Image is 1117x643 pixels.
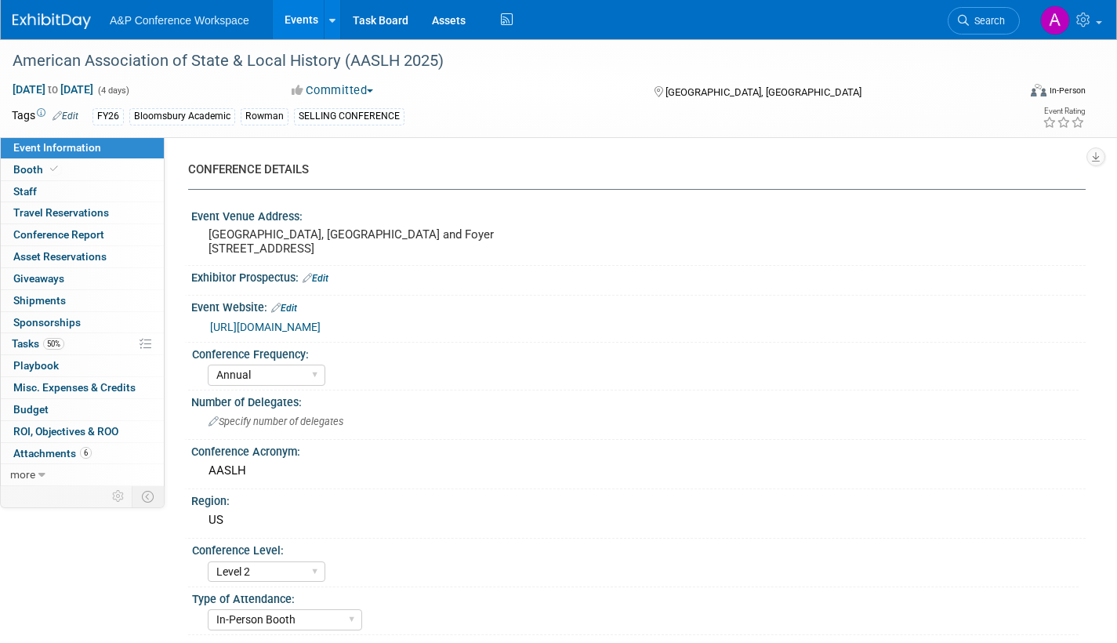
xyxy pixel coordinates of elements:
div: Region: [191,489,1086,509]
div: Event Rating [1043,107,1085,115]
td: Personalize Event Tab Strip [105,486,132,507]
span: Shipments [13,294,66,307]
span: 6 [80,447,92,459]
span: Misc. Expenses & Credits [13,381,136,394]
span: Attachments [13,447,92,460]
a: Event Information [1,137,164,158]
a: Shipments [1,290,164,311]
div: Number of Delegates: [191,391,1086,410]
span: [GEOGRAPHIC_DATA], [GEOGRAPHIC_DATA] [665,86,861,98]
a: Tasks50% [1,333,164,354]
div: FY26 [92,108,124,125]
a: Misc. Expenses & Credits [1,377,164,398]
span: Tasks [12,337,64,350]
span: ROI, Objectives & ROO [13,425,118,438]
a: Conference Report [1,224,164,245]
span: Specify number of delegates [209,416,343,427]
span: [DATE] [DATE] [12,82,94,96]
a: Edit [53,111,78,122]
div: American Association of State & Local History (AASLH 2025) [7,47,994,75]
a: more [1,464,164,485]
div: In-Person [1049,85,1086,96]
a: ROI, Objectives & ROO [1,421,164,442]
img: Format-Inperson.png [1031,84,1046,96]
i: Booth reservation complete [50,165,58,173]
span: more [10,468,35,481]
span: Travel Reservations [13,206,109,219]
div: Exhibitor Prospectus: [191,266,1086,286]
a: Edit [303,273,328,284]
span: Event Information [13,141,101,154]
div: Conference Level: [192,539,1079,558]
div: Conference Frequency: [192,343,1079,362]
div: Event Venue Address: [191,205,1086,224]
a: Playbook [1,355,164,376]
img: ExhibitDay [13,13,91,29]
span: Sponsorships [13,316,81,329]
a: Budget [1,399,164,420]
span: Staff [13,185,37,198]
img: Amanda Oney [1040,5,1070,35]
span: Conference Report [13,228,104,241]
td: Tags [12,107,78,125]
button: Committed [286,82,379,99]
a: Travel Reservations [1,202,164,223]
div: Conference Acronym: [191,440,1086,460]
span: Giveaways [13,272,64,285]
span: (4 days) [96,85,129,96]
span: Search [969,15,1005,27]
span: A&P Conference Workspace [110,14,249,27]
div: US [203,508,1074,532]
div: AASLH [203,459,1074,483]
a: Asset Reservations [1,246,164,267]
a: [URL][DOMAIN_NAME] [210,321,321,333]
div: Rowman [241,108,288,125]
span: Booth [13,163,61,176]
span: Budget [13,403,49,416]
pre: [GEOGRAPHIC_DATA], [GEOGRAPHIC_DATA] and Foyer [STREET_ADDRESS] [209,227,546,256]
a: Staff [1,181,164,202]
div: CONFERENCE DETAILS [188,162,1074,178]
a: Search [948,7,1020,35]
span: Playbook [13,359,59,372]
div: SELLING CONFERENCE [294,108,404,125]
a: Giveaways [1,268,164,289]
div: Bloomsbury Academic [129,108,235,125]
div: Event Format [927,82,1086,105]
div: Type of Attendance: [192,587,1079,607]
td: Toggle Event Tabs [132,486,165,507]
span: to [45,83,60,96]
a: Edit [271,303,297,314]
a: Attachments6 [1,443,164,464]
a: Booth [1,159,164,180]
span: 50% [43,338,64,350]
span: Asset Reservations [13,250,107,263]
div: Event Website: [191,296,1086,316]
a: Sponsorships [1,312,164,333]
